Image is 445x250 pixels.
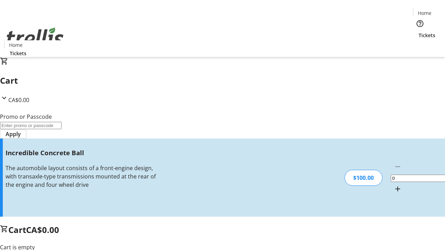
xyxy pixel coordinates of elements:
[6,130,21,138] span: Apply
[6,164,157,189] div: The automobile layout consists of a front-engine design, with transaxle-type transmissions mounte...
[8,96,29,104] span: CA$0.00
[413,17,427,31] button: Help
[4,50,32,57] a: Tickets
[418,9,431,17] span: Home
[10,50,26,57] span: Tickets
[4,20,66,55] img: Orient E2E Organization qGbegImJ8M's Logo
[9,41,23,49] span: Home
[413,39,427,53] button: Cart
[5,41,27,49] a: Home
[419,32,435,39] span: Tickets
[6,148,157,158] h3: Incredible Concrete Ball
[345,170,382,186] div: $100.00
[413,32,441,39] a: Tickets
[413,9,436,17] a: Home
[26,224,59,235] span: CA$0.00
[391,182,405,196] button: Increment by one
